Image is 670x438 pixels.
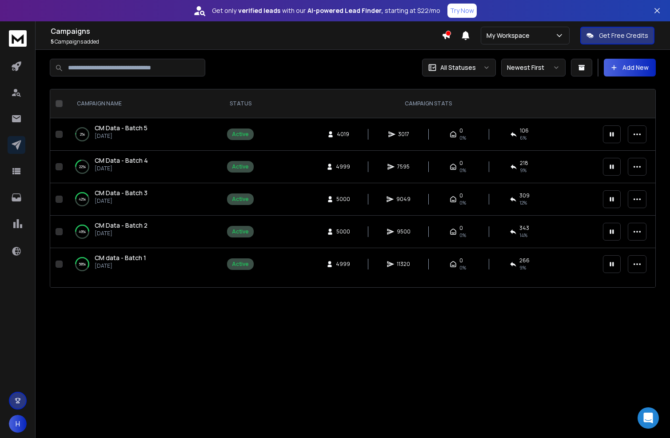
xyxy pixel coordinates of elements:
span: 218 [520,160,528,167]
span: 0% [459,167,466,174]
td: 2%CM Data - Batch 5[DATE] [66,118,222,151]
span: 0 [459,127,463,134]
span: 6 % [520,134,526,141]
div: Active [232,131,249,138]
p: Get Free Credits [599,31,648,40]
span: 0% [459,264,466,271]
button: Get Free Credits [580,27,654,44]
span: 11320 [397,261,410,268]
strong: AI-powered Lead Finder, [307,6,383,15]
div: Active [232,228,249,235]
span: 266 [519,257,530,264]
th: CAMPAIGN STATS [259,89,598,118]
td: 42%CM Data - Batch 3[DATE] [66,183,222,216]
p: 58 % [79,260,86,269]
span: 0 [459,257,463,264]
span: 0% [459,232,466,239]
div: Active [232,261,249,268]
span: 5000 [336,196,350,203]
p: [DATE] [95,197,148,205]
span: 9500 [397,228,411,235]
span: 12 % [519,199,527,206]
p: Campaigns added [51,38,442,45]
a: CM Data - Batch 5 [95,124,148,133]
p: [DATE] [95,165,148,172]
p: 2 % [80,130,85,139]
p: 42 % [79,195,86,204]
div: Open Intercom Messenger [638,407,659,429]
span: 9 % [520,167,526,174]
p: 49 % [79,227,86,236]
p: 22 % [79,162,86,171]
p: My Workspace [487,31,533,40]
span: 5 [51,38,54,45]
button: Newest First [501,59,566,76]
p: All Statuses [440,63,476,72]
span: 4999 [336,261,350,268]
span: 9 % [519,264,526,271]
div: Active [232,196,249,203]
strong: verified leads [238,6,280,15]
a: CM Data - Batch 2 [95,221,148,230]
span: 4019 [337,131,349,138]
span: CM Data - Batch 2 [95,221,148,229]
span: 106 [520,127,529,134]
span: 343 [519,225,529,232]
span: 4999 [336,163,350,170]
th: STATUS [222,89,259,118]
button: H [9,415,27,433]
span: 0 [459,160,463,167]
p: [DATE] [95,262,146,269]
button: Add New [604,59,656,76]
p: Try Now [450,6,474,15]
th: CAMPAIGN NAME [66,89,222,118]
p: [DATE] [95,230,148,237]
span: 0 [459,225,463,232]
span: CM Data - Batch 4 [95,156,148,165]
span: 5000 [336,228,350,235]
a: CM data - Batch 1 [95,253,146,262]
a: CM Data - Batch 4 [95,156,148,165]
span: 0 [459,192,463,199]
td: 22%CM Data - Batch 4[DATE] [66,151,222,183]
span: 0% [459,199,466,206]
a: CM Data - Batch 3 [95,189,148,197]
span: 3017 [398,131,409,138]
div: Active [232,163,249,170]
h1: Campaigns [51,26,442,36]
span: 309 [519,192,530,199]
img: logo [9,30,27,47]
td: 58%CM data - Batch 1[DATE] [66,248,222,281]
span: 9049 [396,196,411,203]
td: 49%CM Data - Batch 2[DATE] [66,216,222,248]
span: 0% [459,134,466,141]
button: Try Now [447,4,477,18]
p: [DATE] [95,133,148,140]
span: 14 % [519,232,527,239]
span: 7595 [397,163,410,170]
p: Get only with our starting at $22/mo [212,6,440,15]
